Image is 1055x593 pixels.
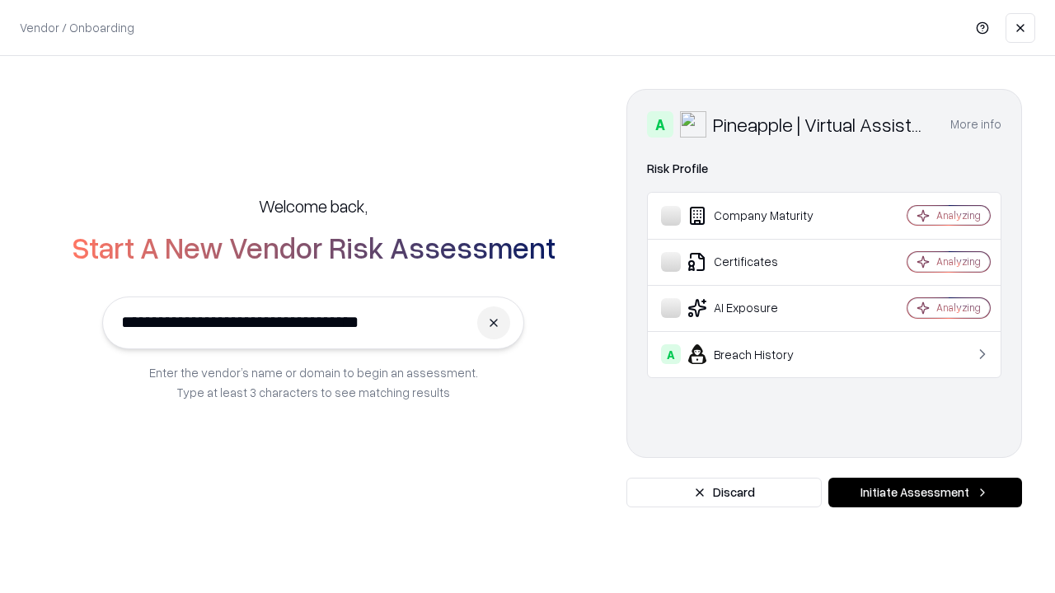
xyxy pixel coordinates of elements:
div: Analyzing [936,254,981,268]
div: Analyzing [936,208,981,222]
p: Enter the vendor’s name or domain to begin an assessment. Type at least 3 characters to see match... [149,362,478,402]
div: Pineapple | Virtual Assistant Agency [713,111,931,138]
div: Breach History [661,344,858,364]
div: Analyzing [936,301,981,315]
div: A [647,111,673,138]
button: Discard [626,478,822,507]
p: Vendor / Onboarding [20,19,134,36]
div: AI Exposure [661,298,858,318]
button: Initiate Assessment [828,478,1022,507]
div: Company Maturity [661,206,858,226]
button: More info [950,110,1001,139]
img: Pineapple | Virtual Assistant Agency [680,111,706,138]
div: A [661,344,681,364]
h2: Start A New Vendor Risk Assessment [72,231,556,264]
h5: Welcome back, [259,194,368,217]
div: Risk Profile [647,159,1001,179]
div: Certificates [661,252,858,272]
